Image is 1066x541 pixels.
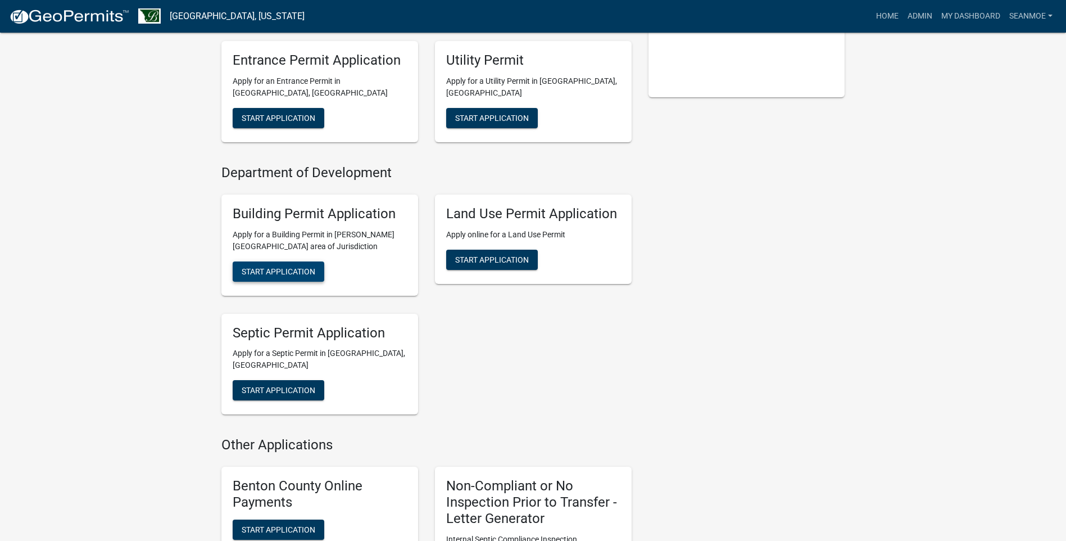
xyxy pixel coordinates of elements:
h5: Septic Permit Application [233,325,407,341]
span: Start Application [242,267,315,276]
span: Start Application [242,525,315,534]
h5: Entrance Permit Application [233,52,407,69]
h4: Department of Development [221,165,632,181]
span: Start Application [242,114,315,123]
span: Start Application [455,114,529,123]
h5: Benton County Online Payments [233,478,407,511]
a: Admin [903,6,937,27]
h5: Building Permit Application [233,206,407,222]
p: Apply for an Entrance Permit in [GEOGRAPHIC_DATA], [GEOGRAPHIC_DATA] [233,75,407,99]
h4: Other Applications [221,437,632,453]
p: Apply for a Building Permit in [PERSON_NAME][GEOGRAPHIC_DATA] area of Jurisdiction [233,229,407,253]
a: My Dashboard [937,6,1005,27]
button: Start Application [446,250,538,270]
h5: Land Use Permit Application [446,206,620,222]
button: Start Application [233,108,324,128]
a: [GEOGRAPHIC_DATA], [US_STATE] [170,7,305,26]
button: Start Application [446,108,538,128]
button: Start Application [233,520,324,540]
span: Start Application [455,255,529,264]
p: Apply online for a Land Use Permit [446,229,620,241]
h5: Non-Compliant or No Inspection Prior to Transfer - Letter Generator [446,478,620,526]
p: Apply for a Septic Permit in [GEOGRAPHIC_DATA], [GEOGRAPHIC_DATA] [233,348,407,371]
h5: Utility Permit [446,52,620,69]
p: Apply for a Utility Permit in [GEOGRAPHIC_DATA], [GEOGRAPHIC_DATA] [446,75,620,99]
a: SeanMoe [1005,6,1057,27]
span: Start Application [242,386,315,395]
img: Benton County, Minnesota [138,8,161,24]
button: Start Application [233,380,324,400]
a: Home [872,6,903,27]
button: Start Application [233,262,324,282]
